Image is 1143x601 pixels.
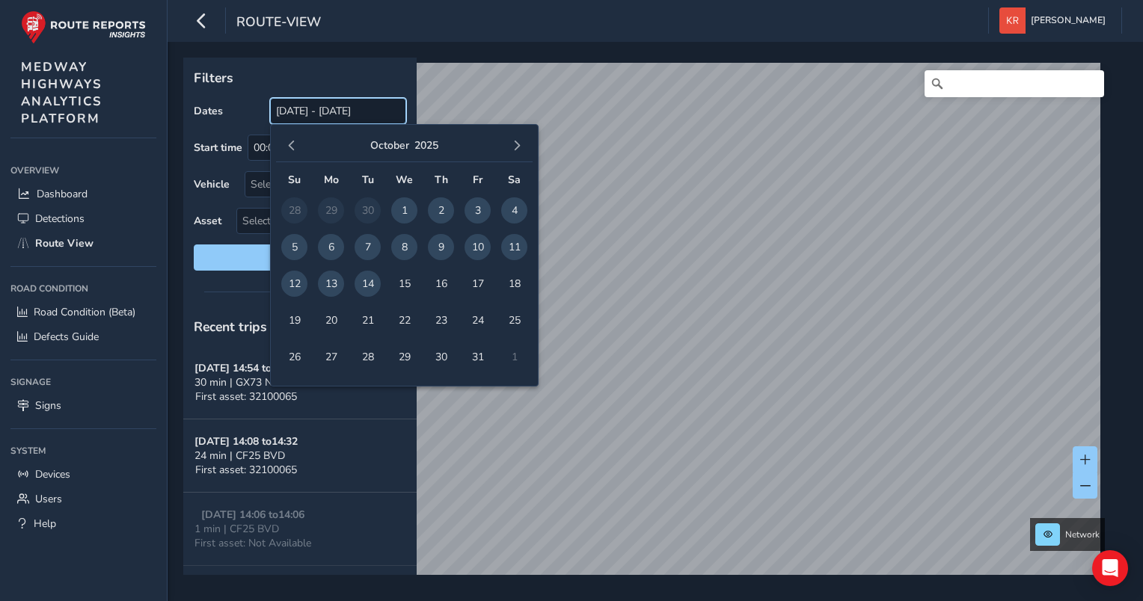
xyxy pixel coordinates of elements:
[465,271,491,297] span: 17
[245,172,381,197] div: Select vehicle
[10,462,156,487] a: Devices
[362,173,374,187] span: Tu
[355,307,381,333] span: 21
[195,389,297,404] span: First asset: 32100065
[501,307,527,333] span: 25
[194,141,242,155] label: Start time
[205,250,395,265] span: Reset filters
[508,173,521,187] span: Sa
[428,234,454,260] span: 9
[1031,7,1106,34] span: [PERSON_NAME]
[10,324,156,349] a: Defects Guide
[501,197,527,224] span: 4
[465,234,491,260] span: 10
[34,330,99,344] span: Defects Guide
[391,344,417,370] span: 29
[428,197,454,224] span: 2
[318,234,344,260] span: 6
[183,493,417,566] button: [DATE] 14:06 to14:061 min | CF25 BVDFirst asset: Not Available
[10,440,156,462] div: System
[465,307,491,333] span: 24
[10,487,156,511] a: Users
[10,206,156,231] a: Detections
[428,271,454,297] span: 16
[35,212,85,226] span: Detections
[194,361,298,375] strong: [DATE] 14:54 to 15:24
[236,13,321,34] span: route-view
[10,511,156,536] a: Help
[10,159,156,182] div: Overview
[10,371,156,393] div: Signage
[318,344,344,370] span: 27
[999,7,1111,34] button: [PERSON_NAME]
[391,271,417,297] span: 15
[355,234,381,260] span: 7
[281,234,307,260] span: 5
[1065,528,1100,540] span: Network
[10,231,156,256] a: Route View
[35,492,62,506] span: Users
[465,197,491,224] span: 3
[194,68,406,87] p: Filters
[10,277,156,300] div: Road Condition
[194,536,311,550] span: First asset: Not Available
[370,138,409,152] button: October
[10,182,156,206] a: Dashboard
[1092,550,1128,586] div: Open Intercom Messenger
[194,449,285,463] span: 24 min | CF25 BVD
[355,344,381,370] span: 28
[201,508,304,522] strong: [DATE] 14:06 to 14:06
[925,70,1104,97] input: Search
[35,398,61,413] span: Signs
[194,104,223,118] label: Dates
[355,271,381,297] span: 14
[194,177,230,191] label: Vehicle
[999,7,1026,34] img: diamond-layout
[473,173,482,187] span: Fr
[465,344,491,370] span: 31
[189,63,1100,592] canvas: Map
[435,173,448,187] span: Th
[35,236,94,250] span: Route View
[21,10,146,44] img: rr logo
[324,173,339,187] span: Mo
[281,344,307,370] span: 26
[237,209,381,233] span: Select an asset code
[37,187,88,201] span: Dashboard
[428,344,454,370] span: 30
[10,300,156,324] a: Road Condition (Beta)
[318,271,344,297] span: 13
[194,318,267,336] span: Recent trips
[391,307,417,333] span: 22
[501,271,527,297] span: 18
[183,419,417,493] button: [DATE] 14:08 to14:3224 min | CF25 BVDFirst asset: 32100065
[195,463,297,477] span: First asset: 32100065
[34,305,135,319] span: Road Condition (Beta)
[194,522,279,536] span: 1 min | CF25 BVD
[194,244,406,271] button: Reset filters
[318,307,344,333] span: 20
[183,346,417,419] button: [DATE] 14:54 to15:2430 min | GX73 NPKFirst asset: 32100065
[21,58,102,127] span: MEDWAY HIGHWAYS ANALYTICS PLATFORM
[391,234,417,260] span: 8
[391,197,417,224] span: 1
[194,434,298,449] strong: [DATE] 14:08 to 14:32
[288,173,301,187] span: Su
[414,138,438,152] button: 2025
[281,307,307,333] span: 19
[501,234,527,260] span: 11
[194,375,286,389] span: 30 min | GX73 NPK
[35,467,70,481] span: Devices
[396,173,413,187] span: We
[428,307,454,333] span: 23
[194,214,221,228] label: Asset
[34,517,56,531] span: Help
[10,393,156,418] a: Signs
[281,271,307,297] span: 12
